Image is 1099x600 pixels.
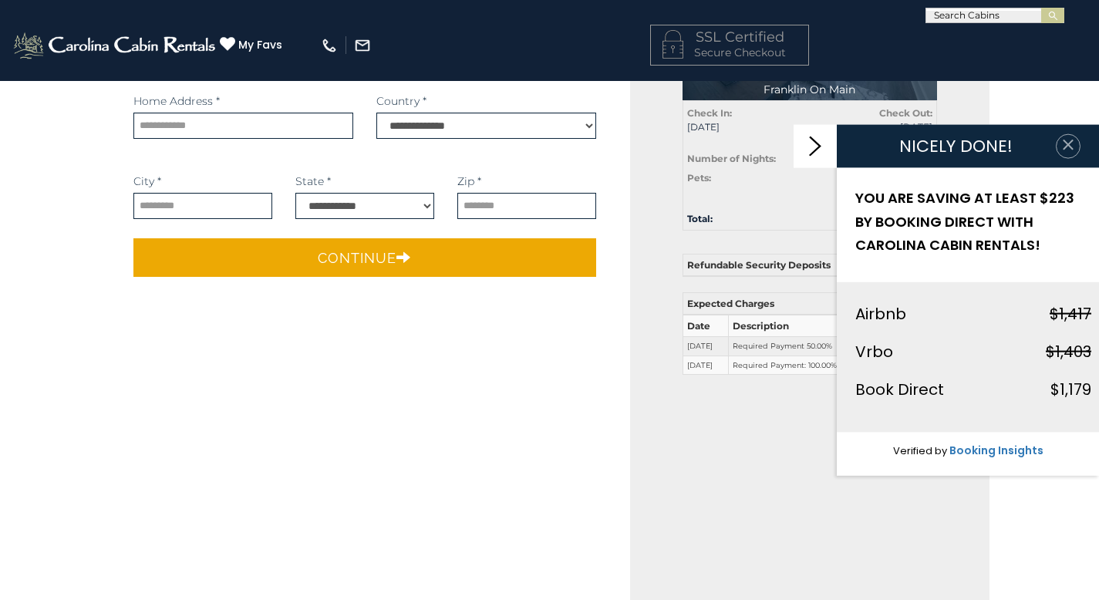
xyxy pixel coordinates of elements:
img: White-1-2.png [12,30,220,61]
th: Date [683,315,728,337]
th: Refundable Security Deposits [683,254,936,276]
strong: Check In: [687,107,732,119]
strike: $1,403 [1046,340,1091,362]
label: Country * [376,93,426,109]
a: Booking Insights [949,442,1043,457]
h2: YOU ARE SAVING AT LEAST $223 BY BOOKING DIRECT WITH CAROLINA CABIN RENTALS! [855,187,1091,258]
strong: Check Out: [879,107,932,119]
button: Continue [133,238,597,277]
td: Required Payment 50.00% [728,336,878,356]
strong: Number of Nights: [687,153,776,164]
div: Airbnb [855,300,906,326]
strike: $1,417 [1050,302,1091,324]
h1: NICELY DONE! [855,137,1056,156]
strong: Total: [687,213,713,224]
h4: SSL Certified [662,30,797,46]
td: [DATE] [683,356,728,375]
label: Zip * [457,174,481,189]
a: My Favs [220,36,286,53]
label: City * [133,174,161,189]
div: $1,179.37 [810,211,944,224]
span: My Favs [238,37,282,53]
span: Verified by [893,443,947,457]
p: Secure Checkout [662,45,797,60]
strong: Pets: [687,172,711,184]
span: [DATE] [821,120,932,133]
img: phone-regular-white.png [321,37,338,54]
td: Required Payment: 100.00% [728,356,878,375]
td: [DATE] [683,336,728,356]
label: Home Address * [133,93,220,109]
img: mail-regular-white.png [354,37,371,54]
p: Franklin On Main [683,79,937,100]
span: Book Direct [855,378,944,399]
th: Description [728,315,878,337]
img: LOCKICON1.png [662,30,683,59]
div: $1,179 [1050,376,1091,402]
span: [DATE] [687,120,798,133]
div: Vrbo [855,338,893,364]
th: Expected Charges [683,292,936,315]
label: State * [295,174,331,189]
